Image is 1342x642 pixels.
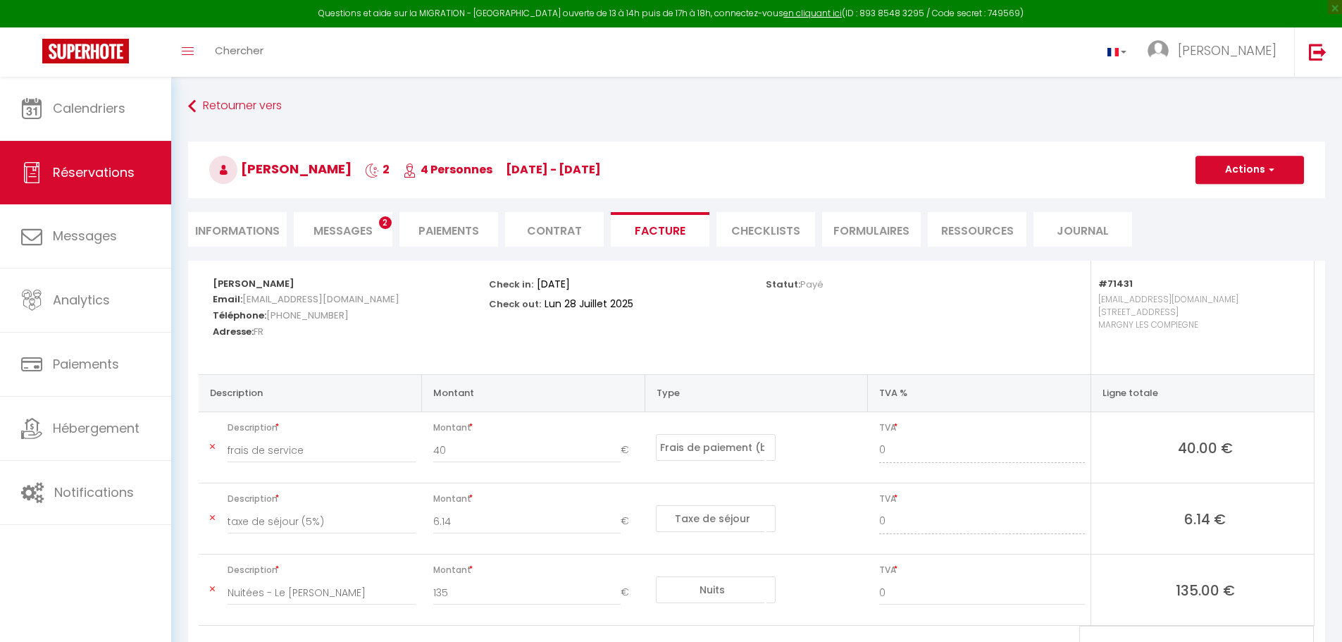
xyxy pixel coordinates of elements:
li: Informations [188,212,287,247]
img: ... [1148,40,1169,61]
strong: Email: [213,292,242,306]
span: Montant [433,489,640,509]
img: Super Booking [42,39,129,63]
th: TVA % [868,374,1091,412]
span: Payé [800,278,824,291]
span: Montant [433,560,640,580]
th: Description [199,374,422,412]
span: Hébergement [53,419,139,437]
img: logout [1309,43,1327,61]
strong: Adresse: [213,325,254,338]
span: Notifications [54,483,134,501]
li: Facture [611,212,709,247]
strong: Téléphone: [213,309,266,322]
span: 40.00 € [1102,438,1308,457]
span: 6.14 € [1102,509,1308,529]
span: [PERSON_NAME] [209,160,352,178]
li: CHECKLISTS [716,212,815,247]
span: Messages [313,223,373,239]
a: ... [PERSON_NAME] [1137,27,1294,77]
span: FR [254,321,263,342]
li: Paiements [399,212,498,247]
span: Description [228,489,416,509]
span: TVA [879,560,1085,580]
span: € [621,509,639,534]
span: Description [228,418,416,438]
span: [EMAIL_ADDRESS][DOMAIN_NAME] [242,289,399,309]
li: FORMULAIRES [822,212,921,247]
span: Réservations [53,163,135,181]
span: Paiements [53,355,119,373]
button: Actions [1195,156,1304,184]
span: TVA [879,489,1085,509]
a: Retourner vers [188,94,1325,119]
span: Messages [53,227,117,245]
span: Calendriers [53,99,125,117]
span: [DATE] - [DATE] [506,161,601,178]
span: TVA [879,418,1085,438]
span: € [621,438,639,463]
th: Type [645,374,868,412]
iframe: LiveChat chat widget [1283,583,1342,642]
p: Statut: [766,275,824,291]
span: € [621,580,639,605]
span: Chercher [215,43,263,58]
span: Description [228,560,416,580]
span: 2 [379,216,392,229]
a: en cliquant ici [783,7,842,19]
li: Journal [1033,212,1132,247]
span: 135.00 € [1102,580,1308,600]
strong: #71431 [1098,277,1133,290]
li: Contrat [505,212,604,247]
span: [PERSON_NAME] [1178,42,1276,59]
span: Analytics [53,291,110,309]
li: Ressources [928,212,1026,247]
a: Chercher [204,27,274,77]
p: [EMAIL_ADDRESS][DOMAIN_NAME] [STREET_ADDRESS] MARGNY LES COMPIEGNE [1098,290,1300,360]
p: Check out: [489,295,541,311]
span: [PHONE_NUMBER] [266,305,349,326]
span: 4 Personnes [403,161,492,178]
th: Ligne totale [1091,374,1314,412]
span: Montant [433,418,640,438]
p: Check in: [489,275,533,291]
th: Montant [422,374,645,412]
strong: [PERSON_NAME] [213,277,294,290]
span: 2 [365,161,390,178]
